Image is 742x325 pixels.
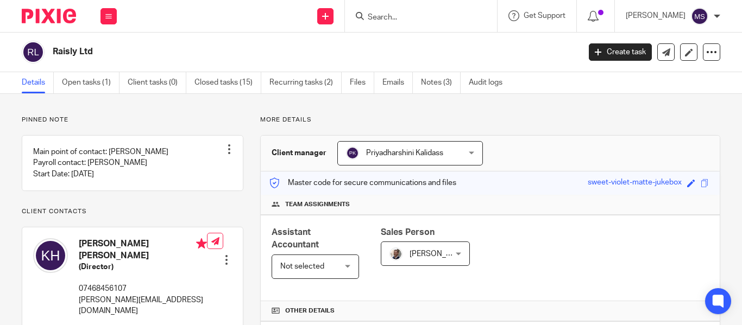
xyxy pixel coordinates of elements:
p: Master code for secure communications and files [269,177,456,188]
a: Create task [589,43,652,61]
p: Pinned note [22,116,243,124]
span: Get Support [524,12,565,20]
span: Other details [285,307,335,315]
a: Audit logs [469,72,511,93]
input: Search [367,13,464,23]
a: Open tasks (1) [62,72,120,93]
h2: Raisly Ltd [53,46,469,58]
i: Primary [196,238,207,249]
a: Recurring tasks (2) [269,72,342,93]
p: Client contacts [22,207,243,216]
p: More details [260,116,720,124]
div: sweet-violet-matte-jukebox [588,177,682,189]
img: svg%3E [33,238,68,273]
span: [PERSON_NAME] [410,250,469,258]
img: svg%3E [346,146,359,160]
p: [PERSON_NAME] [626,10,686,21]
img: Matt%20Circle.png [389,247,403,260]
a: Details [22,72,54,93]
span: Team assignments [285,200,350,209]
h4: [PERSON_NAME] [PERSON_NAME] [79,238,207,262]
a: Emails [382,72,413,93]
span: Not selected [280,263,324,270]
a: Client tasks (0) [128,72,186,93]
img: Pixie [22,9,76,23]
span: Sales Person [381,228,435,237]
span: Priyadharshini Kalidass [366,149,443,157]
p: 07468456107 [79,283,207,294]
h3: Client manager [272,148,326,158]
p: [PERSON_NAME][EMAIL_ADDRESS][DOMAIN_NAME] [79,295,207,317]
h5: (Director) [79,262,207,272]
img: svg%3E [691,8,708,25]
img: svg%3E [22,41,45,63]
a: Files [350,72,374,93]
a: Closed tasks (15) [194,72,261,93]
a: Notes (3) [421,72,461,93]
span: Assistant Accountant [272,228,319,249]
